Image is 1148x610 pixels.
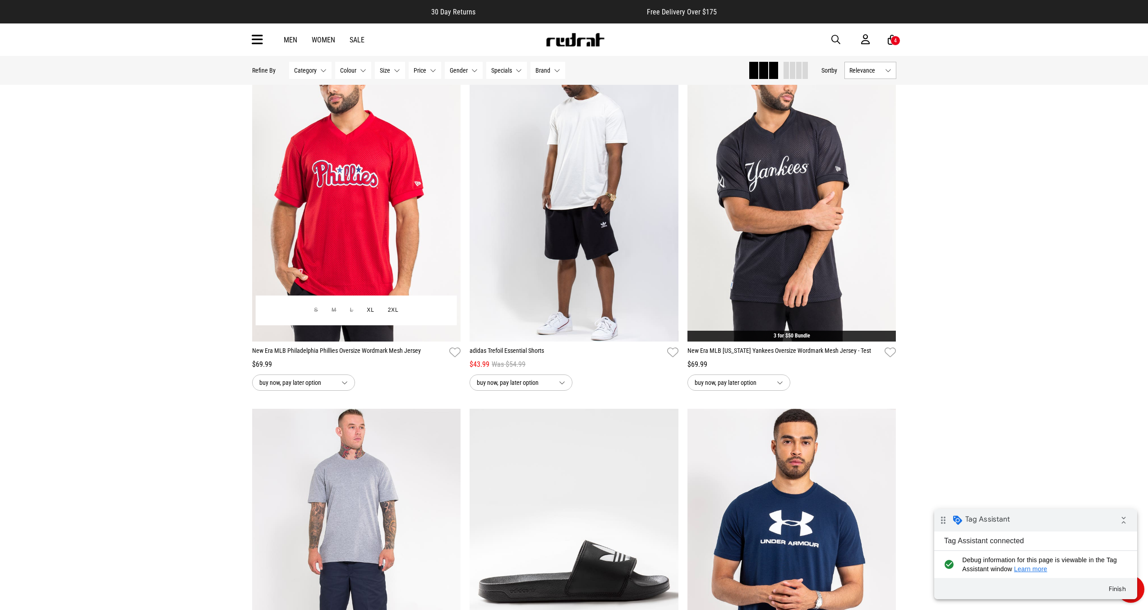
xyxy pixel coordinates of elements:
button: L [343,302,360,319]
span: Category [294,67,317,74]
span: Tag Assistant [31,6,76,15]
span: buy now, pay later option [477,377,552,388]
a: adidas Trefoil Essential Shorts [470,346,664,359]
a: Sale [350,36,364,44]
span: $43.99 [470,359,489,370]
span: buy now, pay later option [259,377,334,388]
button: XL [360,302,381,319]
button: Sortby [821,65,837,76]
button: Specials [486,62,527,79]
button: 2XL [381,302,406,319]
button: Colour [335,62,371,79]
span: Was $54.99 [492,359,526,370]
button: Finish [167,72,199,88]
div: $69.99 [252,359,461,370]
span: Colour [340,67,356,74]
span: Price [414,67,426,74]
a: New Era MLB [US_STATE] Yankees Oversize Wordmark Mesh Jersey - Test [687,346,881,359]
div: 4 [894,37,897,44]
span: 30 Day Returns [431,8,475,16]
button: buy now, pay later option [470,374,572,391]
div: $69.99 [687,359,896,370]
button: Price [409,62,441,79]
button: Size [375,62,405,79]
button: buy now, pay later option [252,374,355,391]
img: Adidas Trefoil Essential Shorts in Black [470,49,678,342]
img: Redrat logo [545,33,605,46]
button: Brand [530,62,565,79]
a: Learn more [80,56,113,64]
button: S [307,302,325,319]
div: 1 / 4 [470,49,678,342]
button: buy now, pay later option [687,374,790,391]
a: 3 for $50 Bundle [774,333,810,339]
i: Collapse debug badge [180,2,198,20]
a: New Era MLB Philadelphia Phillies Oversize Wordmark Mesh Jersey [252,346,446,359]
img: New Era Mlb New York Yankees Oversize Wordmark Mesh Jersey - Test in Unknown [687,49,896,342]
img: New Era Mlb Philadelphia Phillies Oversize Wordmark Mesh Jersey in Unknown [252,49,461,342]
i: check_circle [7,46,22,65]
span: Debug information for this page is viewable in the Tag Assistant window [28,46,188,65]
span: Brand [535,67,550,74]
button: Category [289,62,332,79]
iframe: Customer reviews powered by Trustpilot [493,7,629,16]
span: Size [380,67,390,74]
button: Relevance [844,62,896,79]
button: Open LiveChat chat widget [7,4,34,31]
span: by [831,67,837,74]
a: Women [312,36,335,44]
p: Refine By [252,67,276,74]
span: Specials [491,67,512,74]
a: Men [284,36,297,44]
button: M [325,302,343,319]
span: Gender [450,67,468,74]
a: 4 [888,35,896,45]
span: Free Delivery Over $175 [647,8,717,16]
button: Gender [445,62,483,79]
span: Relevance [849,67,881,74]
span: buy now, pay later option [695,377,770,388]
